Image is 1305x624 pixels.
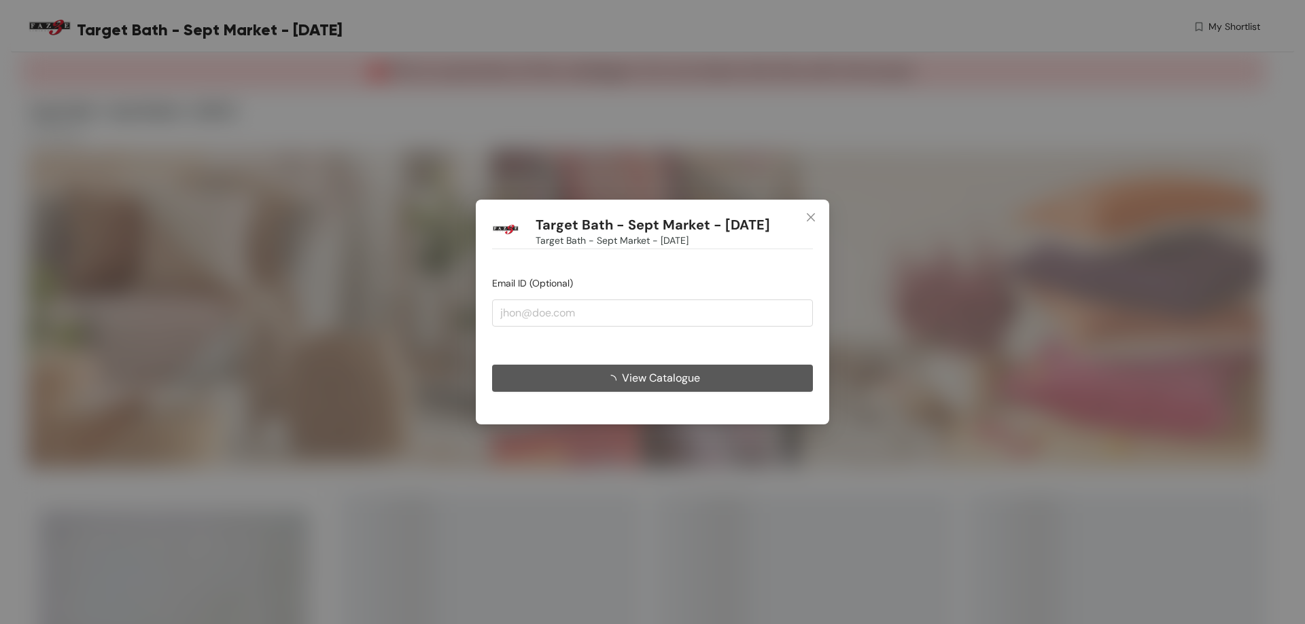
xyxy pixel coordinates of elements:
[622,369,700,386] span: View Catalogue
[492,277,573,289] span: Email ID (Optional)
[793,200,829,236] button: Close
[492,365,813,392] button: View Catalogue
[606,375,622,386] span: loading
[492,299,813,327] input: jhon@doe.com
[492,216,519,243] img: Buyer Portal
[805,212,816,223] span: close
[536,233,689,248] span: Target Bath - Sept Market - [DATE]
[536,217,770,234] h1: Target Bath - Sept Market - [DATE]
